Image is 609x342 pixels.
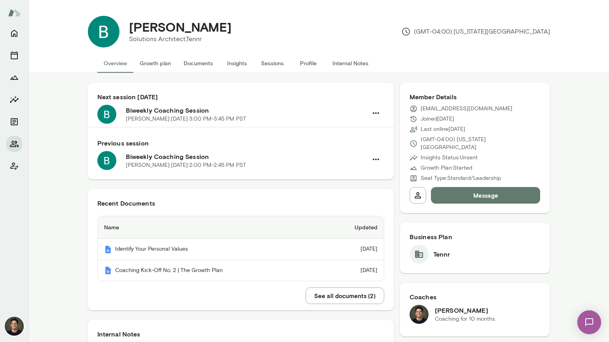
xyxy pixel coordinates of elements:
button: Documents [6,114,22,130]
h6: Biweekly Coaching Session [126,152,368,161]
p: Last online [DATE] [421,125,465,133]
button: Documents [177,54,219,73]
p: (GMT-04:00) [US_STATE][GEOGRAPHIC_DATA] [401,27,550,36]
p: Solutions Architect, Tennr [129,34,231,44]
button: Internal Notes [326,54,375,73]
th: Name [98,216,323,239]
h6: Coaches [410,292,541,302]
th: Identify Your Personal Values [98,239,323,260]
img: Mento [8,5,21,20]
button: Client app [6,158,22,174]
h6: Tennr [433,249,450,259]
button: See all documents (2) [305,287,384,304]
p: [EMAIL_ADDRESS][DOMAIN_NAME] [421,105,512,113]
td: [DATE] [323,239,384,260]
p: (GMT-04:00) [US_STATE][GEOGRAPHIC_DATA] [421,136,541,151]
button: Insights [6,92,22,108]
p: Growth Plan: Started [421,164,472,172]
h4: [PERSON_NAME] [129,19,231,34]
img: Ben Howe [88,16,120,47]
p: Joined [DATE] [421,115,454,123]
h6: Internal Notes [97,329,384,339]
h6: Next session [DATE] [97,92,384,102]
img: Mento [104,266,112,274]
h6: Business Plan [410,232,541,242]
p: [PERSON_NAME] · [DATE] · 2:00 PM-2:45 PM PST [126,161,246,169]
h6: Previous session [97,138,384,148]
img: Stephen Salinas [410,305,429,324]
th: Updated [323,216,384,239]
button: Sessions [255,54,290,73]
button: Members [6,136,22,152]
th: Coaching Kick-Off No. 2 | The Growth Plan [98,260,323,281]
img: Mento [104,246,112,253]
img: Stephen Salinas [5,317,24,336]
td: [DATE] [323,260,384,281]
button: Home [6,25,22,41]
h6: Member Details [410,92,541,102]
p: Insights Status: Unsent [421,154,478,162]
h6: Biweekly Coaching Session [126,106,368,115]
p: Coaching for 10 months [435,315,495,323]
h6: [PERSON_NAME] [435,306,495,315]
p: Seat Type: Standard/Leadership [421,174,501,182]
button: Message [431,187,541,204]
button: Insights [219,54,255,73]
button: Profile [290,54,326,73]
h6: Recent Documents [97,198,384,208]
button: Growth Plan [6,70,22,85]
button: Overview [97,54,133,73]
button: Growth plan [133,54,177,73]
p: [PERSON_NAME] · [DATE] · 3:00 PM-3:45 PM PST [126,115,246,123]
button: Sessions [6,47,22,63]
